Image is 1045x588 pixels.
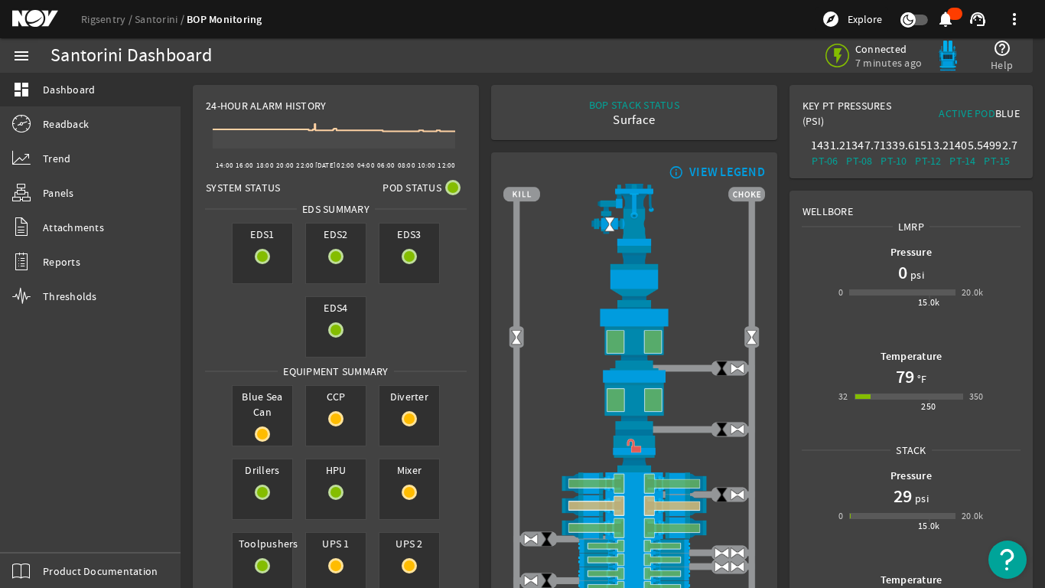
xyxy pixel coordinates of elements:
[43,151,70,166] span: Trend
[730,487,746,503] img: ValveOpen.png
[306,386,366,407] span: CCP
[666,166,684,178] mat-icon: info_outline
[233,386,292,423] span: Blue Sea Can
[962,285,984,300] div: 20.0k
[379,386,439,407] span: Diverter
[907,267,924,283] span: psi
[914,371,927,387] span: °F
[855,56,922,70] span: 7 minutes ago
[714,559,730,575] img: ValveOpen.png
[714,545,730,561] img: ValveOpen.png
[233,224,292,245] span: EDS1
[135,12,187,26] a: Santorini
[890,443,931,458] span: Stack
[933,41,963,71] img: Bluepod.svg
[236,161,253,170] text: 16:00
[81,12,135,26] a: Rigsentry
[914,153,942,168] div: PT-12
[730,422,746,438] img: ValveOpen.png
[503,539,765,553] img: PipeRamOpen.png
[996,1,1033,38] button: more_vert
[949,138,977,153] div: 1405.5
[589,113,679,128] div: Surface
[233,533,292,554] span: Toolpushers
[503,553,765,567] img: PipeRamOpen.png
[881,349,942,364] b: Temperature
[811,153,839,168] div: PT-06
[730,545,746,561] img: ValveOpen.png
[918,295,940,310] div: 15.0k
[539,531,555,547] img: ValveClose.png
[983,153,1011,168] div: PT-15
[890,469,932,483] b: Pressure
[881,573,942,587] b: Temperature
[306,224,366,245] span: EDS2
[377,161,395,170] text: 06:00
[898,260,907,285] h1: 0
[914,138,942,153] div: 1513.2
[379,224,439,245] span: EDS3
[43,220,104,235] span: Attachments
[503,567,765,580] img: PipeRamOpen.png
[276,161,294,170] text: 20:00
[714,422,730,438] img: ValveClose.png
[206,98,326,113] span: 24-Hour Alarm History
[714,361,730,377] img: ValveClose.png
[993,39,1011,57] mat-icon: help_outline
[838,508,843,524] div: 0
[969,389,984,404] div: 350
[296,161,314,170] text: 22:00
[12,47,31,65] mat-icon: menu
[589,97,679,113] div: BOP STACK STATUS
[995,106,1020,120] span: Blue
[509,329,525,345] img: Valve2Open.png
[991,57,1013,73] span: Help
[893,219,929,234] span: LMRP
[438,161,455,170] text: 12:00
[383,180,441,195] span: Pod Status
[503,368,765,429] img: LowerAnnularOpen.png
[216,161,233,170] text: 14:00
[890,245,932,260] b: Pressure
[962,508,984,524] div: 20.0k
[43,563,158,579] span: Product Documentation
[43,116,89,132] span: Readback
[730,559,746,575] img: ValveOpen.png
[206,180,280,195] span: System Status
[503,184,765,246] img: RiserAdapter.png
[43,254,80,269] span: Reports
[855,42,922,56] span: Connected
[802,98,911,135] div: Key PT Pressures (PSI)
[918,518,940,534] div: 15.0k
[880,138,908,153] div: 1339.6
[187,12,262,27] a: BOP Monitoring
[848,11,882,27] span: Explore
[896,364,914,389] h1: 79
[43,185,74,201] span: Panels
[949,153,977,168] div: PT-14
[968,10,987,28] mat-icon: support_agent
[936,10,955,28] mat-icon: notifications
[988,541,1027,579] button: Open Resource Center
[845,138,874,153] div: 1347.7
[306,297,366,318] span: EDS4
[503,307,765,368] img: UpperAnnularOpen.png
[815,7,888,31] button: Explore
[315,161,337,170] text: [DATE]
[689,165,765,180] div: VIEW LEGEND
[306,459,366,481] span: HPU
[278,364,393,379] span: Equipment Summary
[379,459,439,481] span: Mixer
[503,495,765,517] img: ShearRamOpenBlock.png
[357,161,375,170] text: 04:00
[912,491,929,506] span: psi
[744,329,760,345] img: Valve2Open.png
[790,191,1032,219] div: Wellbore
[503,517,765,539] img: ShearRamOpen.png
[894,484,912,508] h1: 29
[822,10,840,28] mat-icon: explore
[602,216,618,232] img: Valve2Open.png
[306,533,366,554] span: UPS 1
[379,533,439,554] span: UPS 2
[503,430,765,472] img: RiserConnectorUnlock.png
